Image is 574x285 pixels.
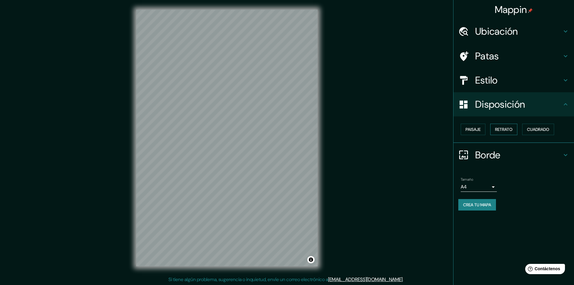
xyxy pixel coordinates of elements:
font: Estilo [475,74,498,87]
div: Disposición [453,92,574,116]
font: Cuadrado [527,127,549,132]
button: Activar o desactivar atribución [307,256,315,263]
a: [EMAIL_ADDRESS][DOMAIN_NAME] [328,276,403,283]
font: . [403,276,403,283]
font: Crea tu mapa [463,202,491,207]
div: Estilo [453,68,574,92]
font: Tamaño [461,177,473,182]
font: Patas [475,50,499,62]
button: Retrato [490,124,517,135]
div: A4 [461,182,497,192]
button: Cuadrado [522,124,554,135]
img: pin-icon.png [528,8,533,13]
div: Ubicación [453,19,574,43]
font: . [404,276,406,283]
font: Mappin [495,3,527,16]
font: Si tiene algún problema, sugerencia o inquietud, envíe un correo electrónico a [168,276,328,283]
button: Paisaje [461,124,485,135]
font: . [403,276,404,283]
font: Borde [475,149,500,161]
canvas: Mapa [136,10,318,266]
button: Crea tu mapa [458,199,496,211]
font: Paisaje [466,127,481,132]
font: A4 [461,184,467,190]
iframe: Lanzador de widgets de ayuda [520,261,567,278]
font: Retrato [495,127,513,132]
font: Disposición [475,98,525,111]
div: Patas [453,44,574,68]
div: Borde [453,143,574,167]
font: Ubicación [475,25,518,38]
